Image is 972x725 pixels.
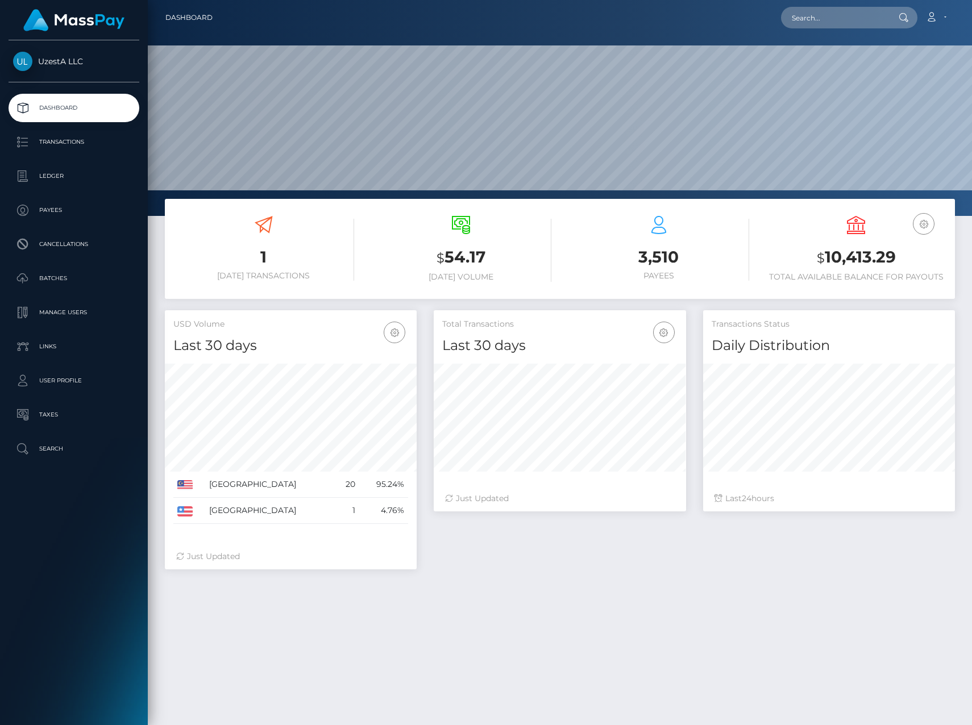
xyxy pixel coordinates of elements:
a: Ledger [9,162,139,190]
a: Taxes [9,401,139,429]
span: UzestA LLC [9,56,139,66]
h3: 10,413.29 [766,246,947,269]
td: [GEOGRAPHIC_DATA] [205,472,335,498]
img: MY.png [177,480,193,490]
p: Cancellations [13,236,135,253]
p: Payees [13,202,135,219]
p: Transactions [13,134,135,151]
td: [GEOGRAPHIC_DATA] [205,498,335,524]
a: Dashboard [9,94,139,122]
h5: USD Volume [173,319,408,330]
h6: Total Available Balance for Payouts [766,272,947,282]
div: Just Updated [445,493,674,505]
img: UzestA LLC [13,52,32,71]
p: Search [13,440,135,457]
img: MassPay Logo [23,9,124,31]
small: $ [437,250,445,266]
h4: Last 30 days [173,336,408,356]
h6: [DATE] Transactions [173,271,354,281]
h6: [DATE] Volume [371,272,552,282]
a: Transactions [9,128,139,156]
small: $ [817,250,825,266]
p: Dashboard [13,99,135,116]
h3: 54.17 [371,246,552,269]
h4: Last 30 days [442,336,677,356]
p: User Profile [13,372,135,389]
p: Links [13,338,135,355]
td: 4.76% [359,498,408,524]
p: Batches [13,270,135,287]
a: Search [9,435,139,463]
a: Cancellations [9,230,139,259]
p: Ledger [13,168,135,185]
td: 95.24% [359,472,408,498]
p: Taxes [13,406,135,423]
h3: 1 [173,246,354,268]
a: Dashboard [165,6,213,30]
h5: Total Transactions [442,319,677,330]
p: Manage Users [13,304,135,321]
td: 20 [335,472,359,498]
div: Last hours [715,493,944,505]
a: Payees [9,196,139,224]
h3: 3,510 [568,246,749,268]
td: 1 [335,498,359,524]
h5: Transactions Status [712,319,946,330]
h6: Payees [568,271,749,281]
h4: Daily Distribution [712,336,946,356]
a: User Profile [9,366,139,395]
div: Just Updated [176,551,405,562]
a: Links [9,332,139,361]
img: US.png [177,506,193,516]
a: Manage Users [9,298,139,327]
span: 24 [742,493,751,503]
input: Search... [781,7,888,28]
a: Batches [9,264,139,293]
